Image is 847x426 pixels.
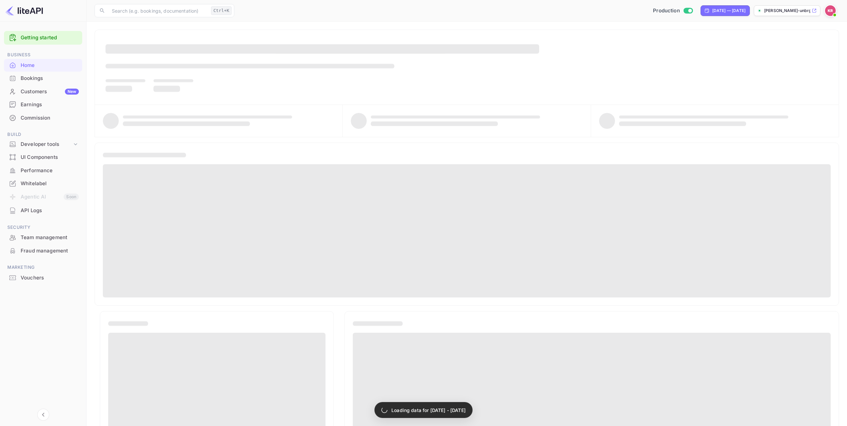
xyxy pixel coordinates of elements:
[65,89,79,95] div: New
[4,98,82,111] a: Earnings
[37,409,49,421] button: Collapse navigation
[21,234,79,241] div: Team management
[21,207,79,214] div: API Logs
[21,88,79,96] div: Customers
[21,114,79,122] div: Commission
[4,85,82,98] a: CustomersNew
[4,72,82,85] div: Bookings
[701,5,750,16] div: Click to change the date range period
[4,59,82,72] div: Home
[21,34,79,42] a: Getting started
[4,204,82,217] div: API Logs
[4,231,82,243] a: Team management
[4,231,82,244] div: Team management
[21,75,79,82] div: Bookings
[4,151,82,164] div: UI Components
[4,164,82,177] a: Performance
[4,244,82,257] a: Fraud management
[4,177,82,190] div: Whitelabel
[21,62,79,69] div: Home
[5,5,43,16] img: LiteAPI logo
[712,8,745,14] div: [DATE] — [DATE]
[21,141,72,148] div: Developer tools
[21,101,79,109] div: Earnings
[4,31,82,45] div: Getting started
[21,167,79,175] div: Performance
[21,274,79,282] div: Vouchers
[4,151,82,163] a: UI Components
[650,7,695,15] div: Switch to Sandbox mode
[108,4,208,17] input: Search (e.g. bookings, documentation)
[4,59,82,71] a: Home
[653,7,680,15] span: Production
[825,5,836,16] img: Kobus Roux
[4,204,82,216] a: API Logs
[4,177,82,190] a: Whitelabel
[391,407,466,414] p: Loading data for [DATE] - [DATE]
[4,264,82,271] span: Marketing
[211,6,232,15] div: Ctrl+K
[21,247,79,255] div: Fraud management
[21,180,79,188] div: Whitelabel
[4,139,82,150] div: Developer tools
[4,72,82,84] a: Bookings
[4,164,82,177] div: Performance
[4,112,82,124] a: Commission
[21,154,79,161] div: UI Components
[4,224,82,231] span: Security
[4,271,82,284] a: Vouchers
[4,131,82,138] span: Build
[4,51,82,59] span: Business
[764,8,810,14] p: [PERSON_NAME]-unbrg.[PERSON_NAME]...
